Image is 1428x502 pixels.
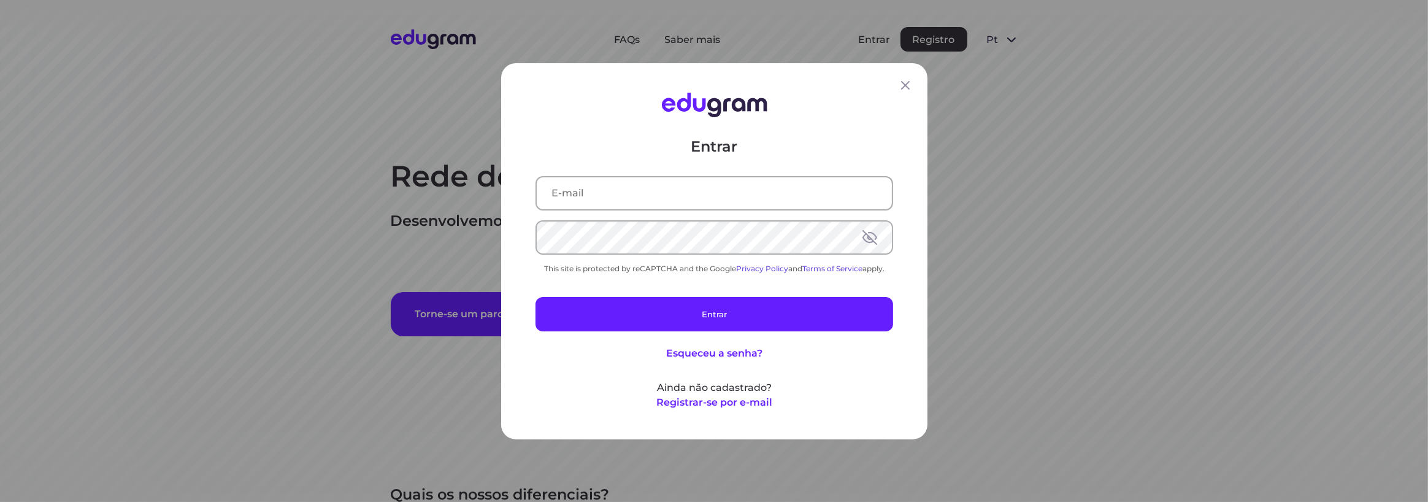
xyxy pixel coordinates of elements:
a: Terms of Service [802,263,862,272]
input: E-mail [537,177,892,209]
a: Privacy Policy [736,263,788,272]
div: This site is protected by reCAPTCHA and the Google and apply. [535,263,893,272]
button: Registrar-se por e-mail [656,395,772,409]
img: Edugram Logo [661,93,767,117]
button: Esqueceu a senha? [666,346,762,360]
p: Entrar [535,136,893,156]
p: Ainda não cadastrado? [535,380,893,395]
button: Entrar [535,296,893,331]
